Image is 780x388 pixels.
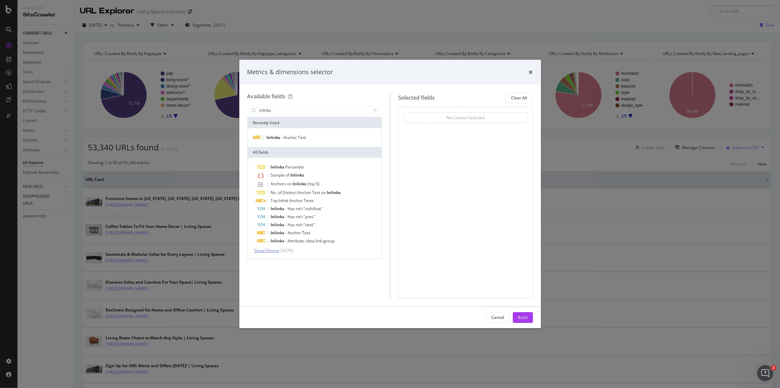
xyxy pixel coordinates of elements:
span: Inlinks [291,172,304,178]
span: Texts [304,198,314,203]
span: (top [308,181,316,187]
span: - [282,135,284,140]
div: times [529,68,533,77]
span: Attribute: [288,238,306,244]
div: Build [518,314,528,320]
span: rel="next" [296,222,315,228]
div: All fields [248,147,382,158]
button: Build [513,312,533,323]
span: ( 10 / 79 ) [280,248,293,253]
span: Inlinks [271,238,286,244]
iframe: Intercom live chat [757,365,773,381]
span: Show 10 more [254,248,279,253]
div: No Column Selected [446,115,484,120]
span: Has [288,206,296,211]
div: Available fields [247,93,286,100]
span: Distinct [283,190,298,195]
span: Has [288,214,296,220]
span: Anchor [288,230,302,236]
span: Inlinks [271,206,286,211]
span: Inlinks [293,181,308,187]
span: Inlink [279,198,290,203]
span: Inlinks [267,135,282,140]
span: Text [298,135,306,140]
span: Anchor [298,190,312,195]
div: Recently Used [248,117,382,128]
span: Top [271,198,279,203]
span: - [286,238,288,244]
span: No. [271,190,278,195]
span: 2 [771,365,776,371]
span: 5) [316,181,320,187]
span: of [286,172,291,178]
span: - [286,206,288,211]
span: Inlinks [271,164,286,170]
span: Anchor [290,198,304,203]
span: Text [312,190,321,195]
button: Cancel [486,312,510,323]
span: Has [288,222,296,228]
span: of [278,190,283,195]
div: Metrics & dimensions selector [247,68,333,77]
span: Anchor [284,135,298,140]
span: Text [302,230,310,236]
span: Inlinks [271,214,286,220]
div: Cancel [492,314,504,320]
span: Inlinks [327,190,341,195]
span: Percentile [286,164,304,170]
span: rel="nofollow" [296,206,323,211]
span: rel="prev" [296,214,315,220]
span: Sample [271,172,286,178]
span: - [286,214,288,220]
div: Clear All [512,95,527,101]
span: Inlinks [271,230,286,236]
span: - [286,230,288,236]
input: Search by field name [259,105,371,115]
span: on [321,190,327,195]
span: data-link-group [306,238,335,244]
span: - [286,222,288,228]
button: Clear All [506,93,533,103]
span: Inlinks [271,222,286,228]
span: on [287,181,293,187]
div: Selected fields [398,94,435,102]
span: Anchors [271,181,287,187]
div: modal [239,60,541,328]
